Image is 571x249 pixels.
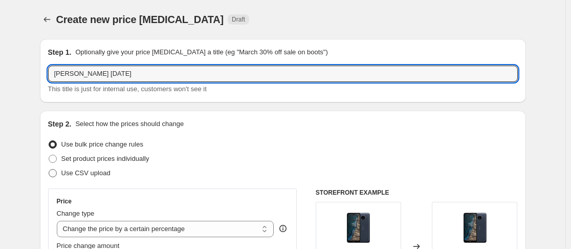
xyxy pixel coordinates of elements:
p: Select how the prices should change [75,119,184,129]
span: Use bulk price change rules [61,140,143,148]
span: This title is just for internal use, customers won't see it [48,85,207,93]
button: Price change jobs [40,12,54,27]
span: Create new price [MEDICAL_DATA] [56,14,224,25]
span: Use CSV upload [61,169,111,177]
input: 30% off holiday sale [48,66,518,82]
img: NokiaC20azul_80x.jpg [338,208,379,248]
img: NokiaC20azul_80x.jpg [454,208,495,248]
p: Optionally give your price [MEDICAL_DATA] a title (eg "March 30% off sale on boots") [75,47,327,57]
span: Set product prices individually [61,155,149,162]
div: help [278,223,288,234]
h6: STOREFRONT EXAMPLE [316,189,518,197]
h2: Step 1. [48,47,72,57]
h2: Step 2. [48,119,72,129]
span: Change type [57,210,95,217]
h3: Price [57,197,72,205]
span: Draft [232,15,245,24]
